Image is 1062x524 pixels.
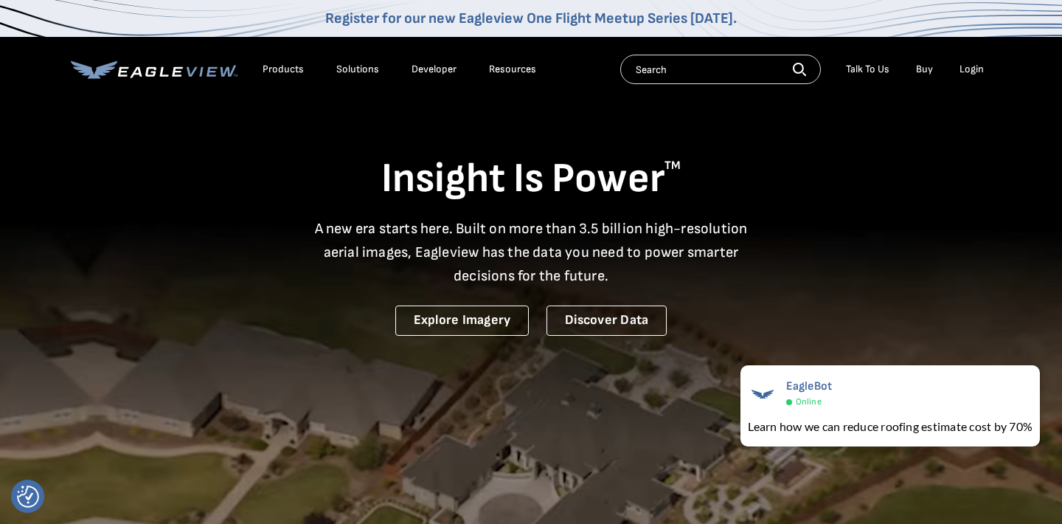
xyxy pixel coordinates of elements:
[748,418,1032,435] div: Learn how we can reduce roofing estimate cost by 70%
[916,63,933,76] a: Buy
[620,55,821,84] input: Search
[17,486,39,508] button: Consent Preferences
[263,63,304,76] div: Products
[796,396,822,407] span: Online
[412,63,457,76] a: Developer
[17,486,39,508] img: Revisit consent button
[664,159,681,173] sup: TM
[325,10,737,27] a: Register for our new Eagleview One Flight Meetup Series [DATE].
[395,306,530,336] a: Explore Imagery
[846,63,889,76] div: Talk To Us
[959,63,984,76] div: Login
[748,379,777,409] img: EagleBot
[336,63,379,76] div: Solutions
[71,154,991,205] h1: Insight Is Power
[489,63,536,76] div: Resources
[305,217,757,288] p: A new era starts here. Built on more than 3.5 billion high-resolution aerial images, Eagleview ha...
[786,379,833,393] span: EagleBot
[546,306,667,336] a: Discover Data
